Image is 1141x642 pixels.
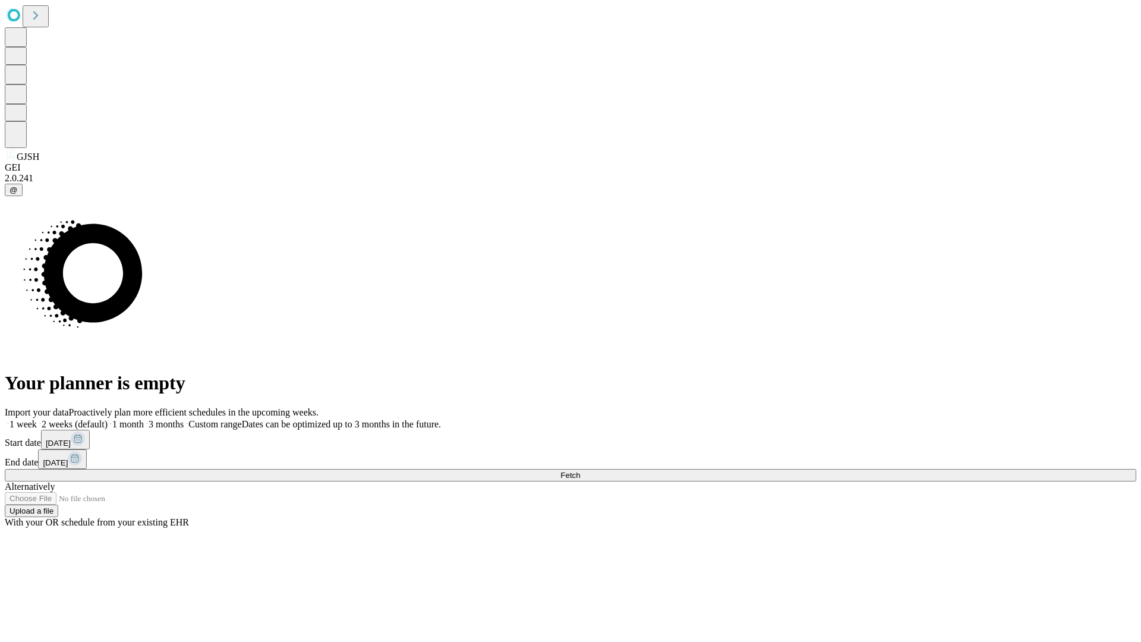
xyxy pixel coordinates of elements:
h1: Your planner is empty [5,372,1136,394]
span: [DATE] [46,439,71,448]
div: GEI [5,162,1136,173]
span: Import your data [5,407,69,417]
span: 3 months [149,419,184,429]
div: 2.0.241 [5,173,1136,184]
span: Dates can be optimized up to 3 months in the future. [242,419,441,429]
div: Start date [5,430,1136,449]
span: Fetch [560,471,580,480]
button: @ [5,184,23,196]
span: [DATE] [43,458,68,467]
span: GJSH [17,152,39,162]
button: [DATE] [41,430,90,449]
button: Fetch [5,469,1136,481]
span: 2 weeks (default) [42,419,108,429]
span: 1 month [112,419,144,429]
span: 1 week [10,419,37,429]
span: Custom range [188,419,241,429]
span: Proactively plan more efficient schedules in the upcoming weeks. [69,407,319,417]
button: [DATE] [38,449,87,469]
span: With your OR schedule from your existing EHR [5,517,189,527]
span: Alternatively [5,481,55,492]
span: @ [10,185,18,194]
button: Upload a file [5,505,58,517]
div: End date [5,449,1136,469]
